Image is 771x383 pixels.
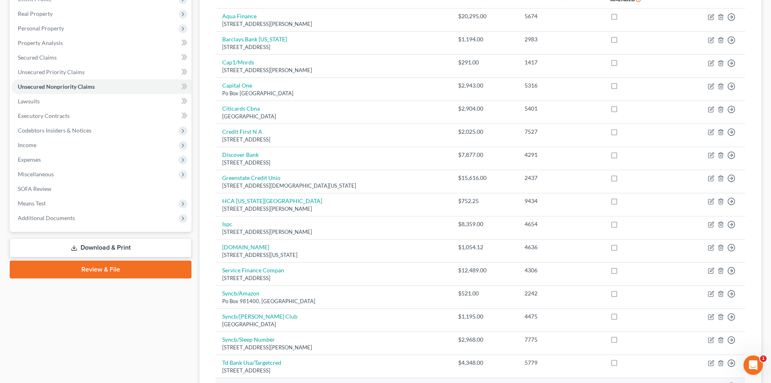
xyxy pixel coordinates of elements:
div: $291.00 [458,58,512,66]
span: Additional Documents [18,214,75,221]
span: Real Property [18,10,53,17]
div: 5401 [525,105,597,113]
span: Personal Property [18,25,64,32]
div: [STREET_ADDRESS] [222,159,445,167]
div: 4636 [525,243,597,251]
a: Property Analysis [11,36,191,50]
div: [STREET_ADDRESS][PERSON_NAME] [222,344,445,351]
span: Expenses [18,156,41,163]
div: [STREET_ADDRESS][PERSON_NAME] [222,20,445,28]
span: Lawsuits [18,98,40,105]
div: 2983 [525,35,597,43]
div: $521.00 [458,289,512,297]
span: Means Test [18,200,46,207]
div: $752.25 [458,197,512,205]
a: Lawsuits [11,94,191,109]
a: Ispc [222,220,232,227]
a: Syncb/[PERSON_NAME] Club [222,313,297,320]
div: [STREET_ADDRESS] [222,43,445,51]
span: Miscellaneous [18,171,54,178]
div: $15,616.00 [458,174,512,182]
div: [STREET_ADDRESS][PERSON_NAME] [222,228,445,236]
div: 4475 [525,312,597,321]
div: 5674 [525,12,597,20]
a: Secured Claims [11,50,191,65]
a: Cap1/Mnrds [222,59,254,66]
div: [GEOGRAPHIC_DATA] [222,321,445,328]
div: 4654 [525,220,597,228]
a: Service Finance Compan [222,267,284,274]
div: 9434 [525,197,597,205]
div: $8,359.00 [458,220,512,228]
div: $2,904.00 [458,105,512,113]
div: Po Box [GEOGRAPHIC_DATA] [222,90,445,97]
span: Unsecured Nonpriority Claims [18,83,95,90]
div: $2,968.00 [458,336,512,344]
a: SOFA Review [11,182,191,196]
a: Discover Bank [222,151,259,158]
div: 7775 [525,336,597,344]
div: 5779 [525,359,597,367]
span: SOFA Review [18,185,51,192]
div: $7,877.00 [458,151,512,159]
div: 7527 [525,128,597,136]
div: 2437 [525,174,597,182]
a: Aqua Finance [222,13,257,19]
div: $1,194.00 [458,35,512,43]
span: Secured Claims [18,54,57,61]
div: $20,295.00 [458,12,512,20]
div: $12,489.00 [458,266,512,274]
div: $2,025.00 [458,128,512,136]
div: $2,943.00 [458,81,512,90]
div: [STREET_ADDRESS][PERSON_NAME] [222,66,445,74]
div: 4291 [525,151,597,159]
div: [STREET_ADDRESS][DEMOGRAPHIC_DATA][US_STATE] [222,182,445,190]
div: Po Box 981400, [GEOGRAPHIC_DATA] [222,297,445,305]
div: 2242 [525,289,597,297]
iframe: Intercom live chat [743,355,763,375]
div: $1,195.00 [458,312,512,321]
span: Unsecured Priority Claims [18,68,85,75]
span: Codebtors Insiders & Notices [18,127,91,134]
a: Syncb/Amazon [222,290,259,297]
a: Download & Print [10,238,191,257]
a: HCA [US_STATE][GEOGRAPHIC_DATA] [222,197,322,204]
span: Income [18,141,36,148]
a: Greenstate Credit Unio [222,174,280,181]
a: Executory Contracts [11,109,191,123]
div: [STREET_ADDRESS] [222,367,445,374]
a: Review & File [10,261,191,278]
a: Unsecured Priority Claims [11,65,191,79]
div: [STREET_ADDRESS][PERSON_NAME] [222,205,445,213]
div: [GEOGRAPHIC_DATA] [222,113,445,120]
a: Barclays Bank [US_STATE] [222,36,287,43]
span: Executory Contracts [18,112,70,119]
div: [STREET_ADDRESS][US_STATE] [222,251,445,259]
a: Unsecured Nonpriority Claims [11,79,191,94]
div: $1,054.12 [458,243,512,251]
div: [STREET_ADDRESS] [222,136,445,143]
a: [DOMAIN_NAME] [222,244,269,250]
div: 5316 [525,81,597,90]
a: Capital One [222,82,252,89]
a: Citicards Cbna [222,105,260,112]
div: $4,348.00 [458,359,512,367]
div: 1417 [525,58,597,66]
a: Syncb/Sleep Number [222,336,275,343]
span: 1 [760,355,767,362]
a: Credit First N A [222,128,262,135]
div: [STREET_ADDRESS] [222,274,445,282]
a: Td Bank Usa/Targetcred [222,359,281,366]
span: Property Analysis [18,39,63,46]
div: 4306 [525,266,597,274]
